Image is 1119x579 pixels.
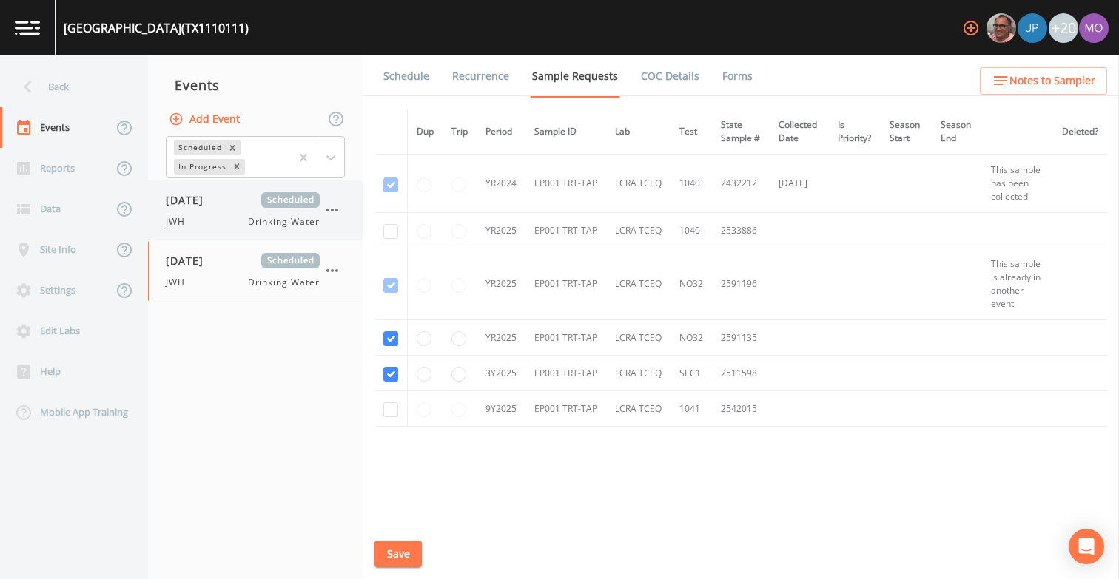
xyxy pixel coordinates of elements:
[671,109,712,155] th: Test
[606,109,671,155] th: Lab
[477,391,525,427] td: 9Y2025
[15,21,40,35] img: logo
[477,248,525,320] td: YR2025
[525,356,606,391] td: EP001 TRT-TAP
[639,55,702,97] a: COC Details
[174,140,224,155] div: Scheduled
[980,67,1107,95] button: Notes to Sampler
[606,320,671,356] td: LCRA TCEQ
[1018,13,1047,43] img: 41241ef155101aa6d92a04480b0d0000
[525,155,606,213] td: EP001 TRT-TAP
[1079,13,1109,43] img: 4e251478aba98ce068fb7eae8f78b90c
[982,155,1053,213] td: This sample has been collected
[932,109,982,155] th: Season End
[166,253,214,268] span: [DATE]
[1069,529,1104,564] div: Open Intercom Messenger
[606,248,671,320] td: LCRA TCEQ
[606,155,671,213] td: LCRA TCEQ
[671,391,712,427] td: 1041
[166,106,246,133] button: Add Event
[982,248,1053,320] td: This sample is already in another event
[450,55,511,97] a: Recurrence
[224,140,241,155] div: Remove Scheduled
[477,213,525,248] td: YR2025
[770,109,829,155] th: Collected Date
[408,109,443,155] th: Dup
[1009,72,1095,90] span: Notes to Sampler
[525,109,606,155] th: Sample ID
[770,155,829,213] td: [DATE]
[1049,13,1078,43] div: +20
[261,192,320,208] span: Scheduled
[374,541,422,568] button: Save
[606,391,671,427] td: LCRA TCEQ
[671,356,712,391] td: SEC1
[881,109,932,155] th: Season Start
[477,320,525,356] td: YR2025
[829,109,881,155] th: Is Priority?
[148,180,363,241] a: [DATE]ScheduledJWHDrinking Water
[477,109,525,155] th: Period
[525,391,606,427] td: EP001 TRT-TAP
[712,109,770,155] th: State Sample #
[712,391,770,427] td: 2542015
[261,253,320,268] span: Scheduled
[174,159,229,175] div: In Progress
[166,215,194,228] span: JWH
[166,192,214,208] span: [DATE]
[148,241,363,302] a: [DATE]ScheduledJWHDrinking Water
[148,67,363,104] div: Events
[671,320,712,356] td: NO32
[1017,13,1048,43] div: Joshua gere Paul
[987,13,1016,43] img: e2d790fa78825a4bb76dcb6ab311d44c
[671,248,712,320] td: NO32
[606,356,671,391] td: LCRA TCEQ
[671,213,712,248] td: 1040
[712,248,770,320] td: 2591196
[64,19,249,37] div: [GEOGRAPHIC_DATA] (TX1110111)
[712,356,770,391] td: 2511598
[530,55,620,98] a: Sample Requests
[606,213,671,248] td: LCRA TCEQ
[525,213,606,248] td: EP001 TRT-TAP
[671,155,712,213] td: 1040
[248,215,320,228] span: Drinking Water
[443,109,477,155] th: Trip
[986,13,1017,43] div: Mike Franklin
[477,155,525,213] td: YR2024
[712,155,770,213] td: 2432212
[525,248,606,320] td: EP001 TRT-TAP
[720,55,755,97] a: Forms
[712,213,770,248] td: 2533886
[381,55,431,97] a: Schedule
[229,159,245,175] div: Remove In Progress
[166,276,194,289] span: JWH
[248,276,320,289] span: Drinking Water
[477,356,525,391] td: 3Y2025
[525,320,606,356] td: EP001 TRT-TAP
[712,320,770,356] td: 2591135
[1053,109,1107,155] th: Deleted?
